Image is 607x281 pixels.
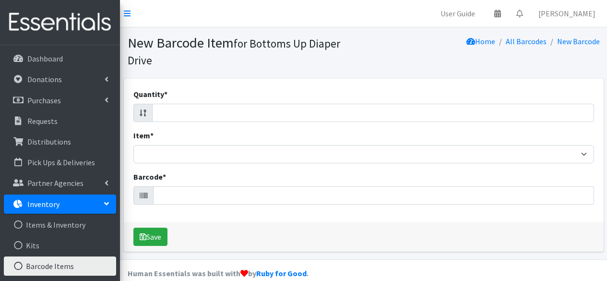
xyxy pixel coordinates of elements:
[4,70,116,89] a: Donations
[4,111,116,131] a: Requests
[133,171,166,183] label: Barcode
[27,74,62,84] p: Donations
[27,96,61,105] p: Purchases
[506,37,547,46] a: All Barcodes
[27,54,63,63] p: Dashboard
[163,172,166,182] abbr: required
[531,4,603,23] a: [PERSON_NAME]
[27,178,83,188] p: Partner Agencies
[4,153,116,172] a: Pick Ups & Deliveries
[4,132,116,151] a: Distributions
[4,236,116,255] a: Kits
[557,37,600,46] a: New Barcode
[27,158,95,167] p: Pick Ups & Deliveries
[133,130,154,141] label: Item
[466,37,495,46] a: Home
[4,6,116,38] img: HumanEssentials
[133,228,167,246] button: Save
[4,49,116,68] a: Dashboard
[4,215,116,234] a: Items & Inventory
[4,91,116,110] a: Purchases
[256,269,307,278] a: Ruby for Good
[128,37,340,67] small: for Bottoms Up Diaper Drive
[27,116,58,126] p: Requests
[4,195,116,214] a: Inventory
[4,173,116,193] a: Partner Agencies
[133,88,167,100] label: Quantity
[164,89,167,99] abbr: required
[128,35,360,68] h1: New Barcode Item
[433,4,483,23] a: User Guide
[128,269,309,278] strong: Human Essentials was built with by .
[27,137,71,147] p: Distributions
[150,131,154,140] abbr: required
[27,199,60,209] p: Inventory
[4,257,116,276] a: Barcode Items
